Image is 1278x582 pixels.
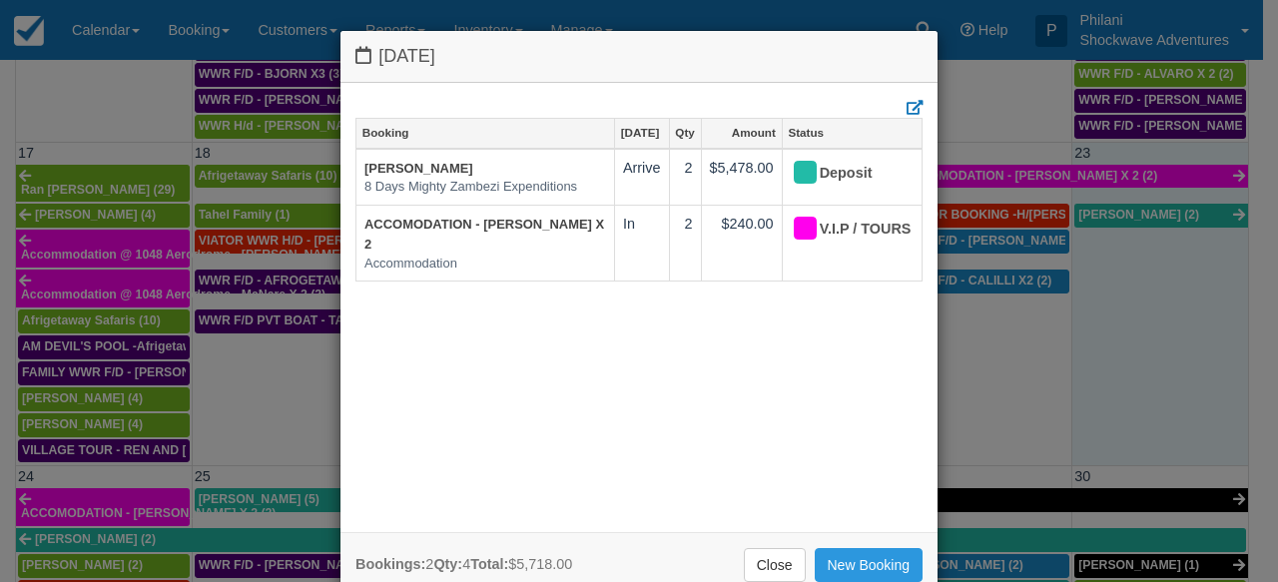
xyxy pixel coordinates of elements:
a: ACCOMODATION - [PERSON_NAME] X 2 [364,217,604,253]
td: $240.00 [701,205,782,282]
td: 2 [669,149,701,206]
td: 2 [669,205,701,282]
strong: Bookings: [355,556,425,572]
a: Booking [356,119,614,147]
a: Status [783,119,922,147]
em: 8 Days Mighty Zambezi Expenditions [364,178,606,197]
a: Qty [670,119,701,147]
a: Amount [702,119,782,147]
em: Accommodation [364,255,606,274]
a: [DATE] [615,119,669,147]
td: Arrive [614,149,669,206]
h4: [DATE] [355,46,923,67]
div: Deposit [791,158,897,190]
td: In [614,205,669,282]
strong: Total: [470,556,508,572]
div: V.I.P / TOURS [791,214,897,246]
td: $5,478.00 [701,149,782,206]
a: [PERSON_NAME] [364,161,473,176]
a: Close [744,548,806,582]
a: New Booking [815,548,924,582]
strong: Qty: [433,556,462,572]
div: 2 4 $5,718.00 [355,554,572,575]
